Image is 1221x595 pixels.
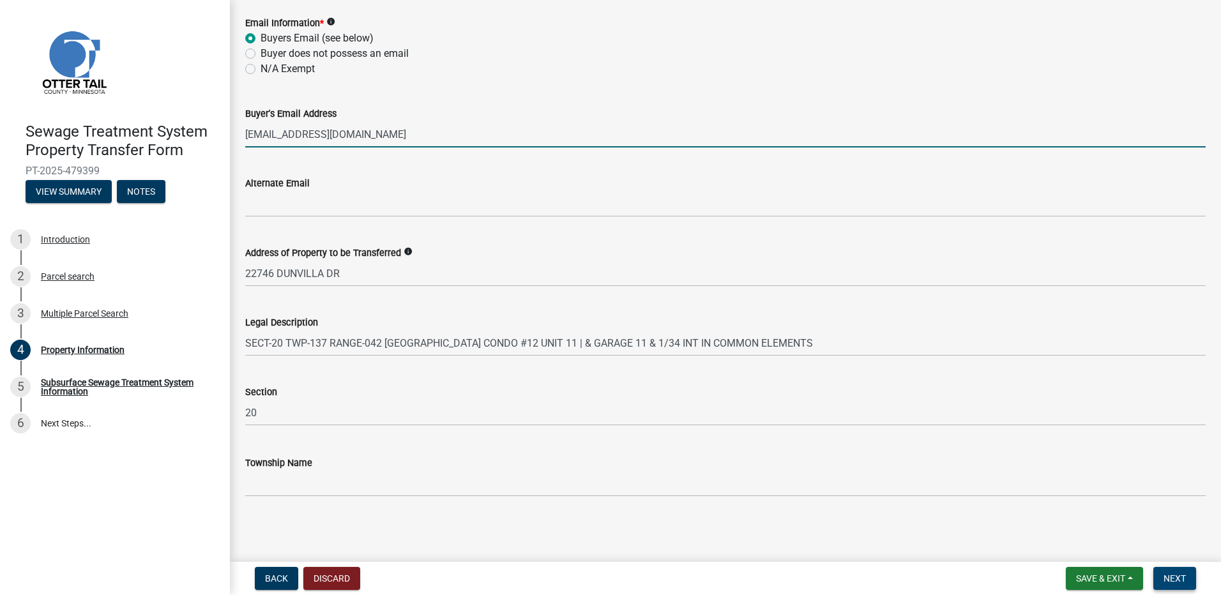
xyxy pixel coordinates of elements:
label: Buyer does not possess an email [261,46,409,61]
button: Save & Exit [1066,567,1143,590]
span: Next [1164,573,1186,584]
div: Multiple Parcel Search [41,309,128,318]
div: Introduction [41,235,90,244]
div: 6 [10,413,31,433]
button: View Summary [26,180,112,203]
div: Subsurface Sewage Treatment System Information [41,378,209,396]
label: Legal Description [245,319,318,328]
label: Address of Property to be Transferred [245,249,401,258]
wm-modal-confirm: Notes [117,187,165,197]
label: Buyer's Email Address [245,110,337,119]
div: 5 [10,377,31,397]
img: Otter Tail County, Minnesota [26,13,121,109]
div: 3 [10,303,31,324]
i: info [404,247,413,256]
button: Discard [303,567,360,590]
h4: Sewage Treatment System Property Transfer Form [26,123,220,160]
label: Alternate Email [245,179,310,188]
label: Buyers Email (see below) [261,31,374,46]
button: Back [255,567,298,590]
div: 2 [10,266,31,287]
span: Back [265,573,288,584]
i: info [326,17,335,26]
label: N/A Exempt [261,61,315,77]
span: PT-2025-479399 [26,165,204,177]
button: Notes [117,180,165,203]
div: 1 [10,229,31,250]
div: Property Information [41,345,125,354]
div: Parcel search [41,272,95,281]
wm-modal-confirm: Summary [26,187,112,197]
label: Section [245,388,277,397]
div: 4 [10,340,31,360]
label: Township Name [245,459,312,468]
span: Save & Exit [1076,573,1125,584]
label: Email Information [245,19,324,28]
button: Next [1153,567,1196,590]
